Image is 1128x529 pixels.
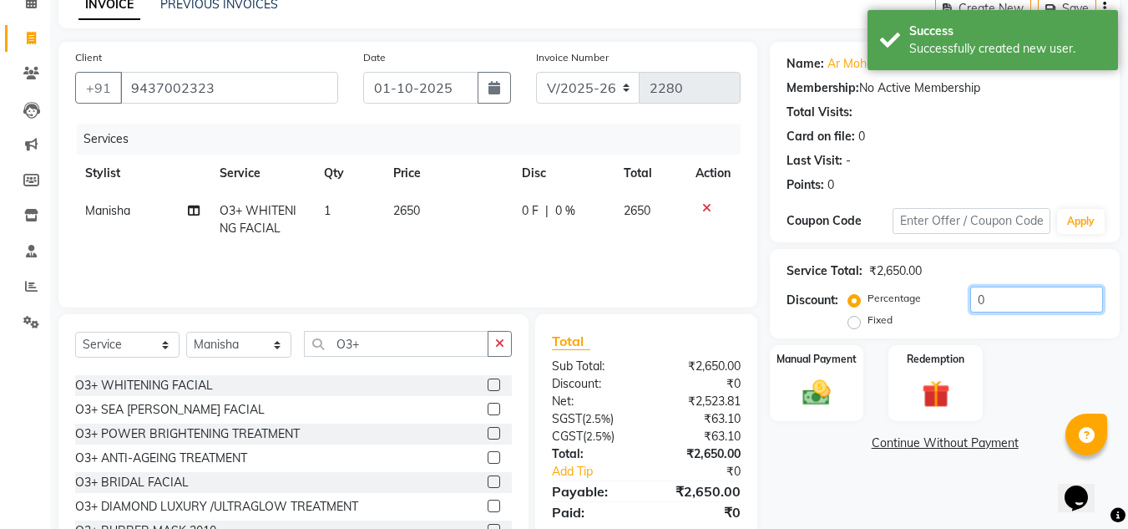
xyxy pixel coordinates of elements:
div: Total: [539,445,646,463]
input: Enter Offer / Coupon Code [893,208,1050,234]
label: Manual Payment [776,352,857,367]
div: Paid: [539,502,646,522]
a: Ar Mohanty [827,55,890,73]
div: Sub Total: [539,358,646,375]
div: ₹2,650.00 [869,262,922,280]
div: Successfully created new user. [909,40,1105,58]
span: 2.5% [586,430,611,443]
div: Service Total: [787,262,862,280]
div: Total Visits: [787,104,852,121]
div: ₹2,523.81 [646,393,753,410]
th: Disc [512,155,614,192]
div: Payable: [539,481,646,501]
label: Redemption [907,352,964,367]
span: 2650 [393,203,420,218]
div: O3+ POWER BRIGHTENING TREATMENT [75,425,300,443]
span: 0 % [555,202,575,220]
label: Date [363,50,386,65]
th: Qty [314,155,383,192]
a: Continue Without Payment [773,435,1116,452]
div: Coupon Code [787,212,892,230]
div: Membership: [787,79,859,97]
label: Client [75,50,102,65]
img: _cash.svg [794,377,839,409]
div: ( ) [539,410,646,428]
div: 0 [858,128,865,145]
a: Add Tip [539,463,664,481]
div: Discount: [787,292,838,309]
input: Search or Scan [304,331,488,357]
span: CGST [552,429,583,444]
input: Search by Name/Mobile/Email/Code [120,72,338,104]
th: Service [210,155,314,192]
span: 1 [324,203,331,218]
div: O3+ BRIDAL FACIAL [75,474,189,491]
th: Stylist [75,155,210,192]
div: O3+ DIAMOND LUXURY /ULTRAGLOW TREATMENT [75,498,358,516]
div: ₹63.10 [646,410,753,428]
span: 2650 [624,203,650,218]
iframe: chat widget [1058,462,1111,512]
span: O3+ WHITENING FACIAL [220,203,296,236]
div: Discount: [539,375,646,393]
button: +91 [75,72,122,104]
th: Action [685,155,741,192]
div: O3+ SEA [PERSON_NAME] FACIAL [75,401,265,419]
span: Total [552,333,590,350]
div: ₹0 [646,375,753,393]
th: Total [614,155,685,192]
div: O3+ WHITENING FACIAL [75,377,213,394]
label: Invoice Number [536,50,609,65]
div: Success [909,23,1105,40]
div: ₹0 [646,502,753,522]
img: _gift.svg [913,377,959,411]
button: Apply [1057,209,1105,234]
th: Price [383,155,512,192]
span: Manisha [85,203,130,218]
div: ₹0 [665,463,754,481]
div: 0 [827,176,834,194]
div: Points: [787,176,824,194]
div: - [846,152,851,170]
div: No Active Membership [787,79,1103,97]
span: 2.5% [585,412,610,425]
label: Percentage [867,291,921,306]
label: Fixed [867,313,893,328]
div: Name: [787,55,824,73]
span: 0 F [522,202,539,220]
div: ₹2,650.00 [646,445,753,463]
div: ( ) [539,428,646,445]
div: Net: [539,393,646,410]
div: O3+ ANTI-AGEING TREATMENT [75,450,247,467]
div: ₹2,650.00 [646,358,753,375]
div: Last Visit: [787,152,842,170]
div: ₹63.10 [646,428,753,445]
div: Services [77,124,753,155]
span: SGST [552,411,582,426]
span: | [545,202,549,220]
div: Card on file: [787,128,855,145]
div: ₹2,650.00 [646,481,753,501]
